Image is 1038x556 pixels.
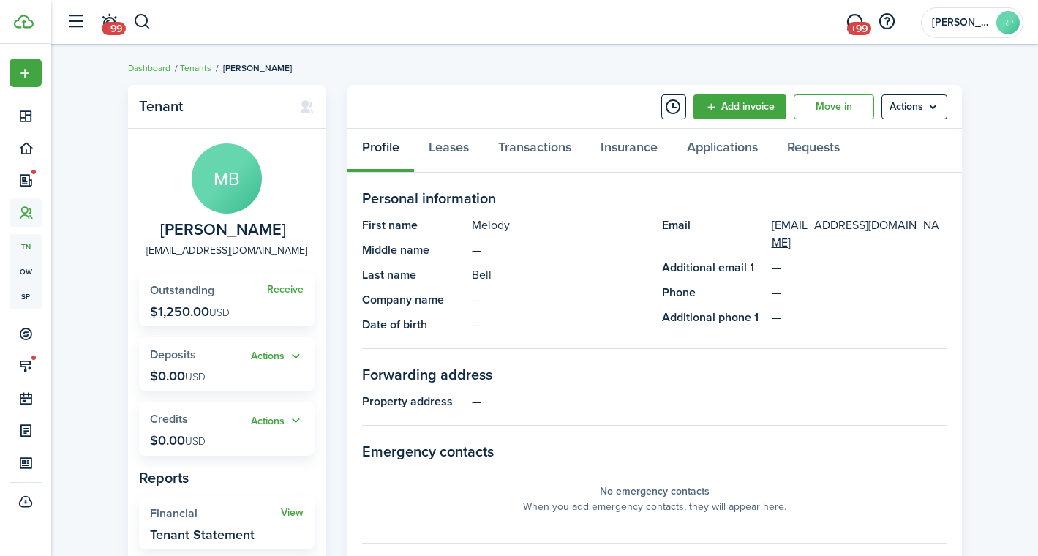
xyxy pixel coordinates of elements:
panel-main-section-title: Emergency contacts [362,440,947,462]
panel-main-description: — [472,393,947,410]
panel-main-section-title: Personal information [362,187,947,209]
span: +99 [847,22,871,35]
a: Applications [672,129,772,173]
widget-stats-title: Financial [150,507,281,520]
button: Timeline [661,94,686,119]
panel-main-description: Bell [472,266,647,284]
panel-main-title: Additional email 1 [662,259,764,277]
panel-main-placeholder-title: No emergency contacts [600,484,710,499]
avatar-text: RP [996,11,1020,34]
panel-main-description: — [472,241,647,259]
span: Melody Bell [160,221,286,239]
span: +99 [102,22,126,35]
span: Credits [150,410,188,427]
widget-stats-description: Tenant Statement [150,527,255,542]
panel-main-title: Property address [362,393,465,410]
a: Dashboard [128,61,170,75]
a: Requests [772,129,854,173]
a: [EMAIL_ADDRESS][DOMAIN_NAME] [772,217,947,252]
span: USD [185,369,206,385]
button: Search [133,10,151,34]
panel-main-title: First name [362,217,465,234]
span: USD [209,305,230,320]
panel-main-title: Tenant [139,98,285,115]
panel-main-title: Email [662,217,764,252]
avatar-text: MB [192,143,262,214]
p: $0.00 [150,433,206,448]
button: Actions [251,348,304,365]
a: View [281,507,304,519]
a: Move in [794,94,874,119]
a: Notifications [95,4,123,41]
button: Open menu [10,59,42,87]
button: Open resource center [874,10,899,34]
panel-main-title: Phone [662,284,764,301]
span: USD [185,434,206,449]
button: Open menu [251,413,304,429]
panel-main-description: — [472,316,647,334]
a: Messaging [840,4,868,41]
a: ow [10,259,42,284]
panel-main-description: Melody [472,217,647,234]
panel-main-title: Middle name [362,241,465,259]
a: Transactions [484,129,586,173]
panel-main-placeholder-description: When you add emergency contacts, they will appear here. [523,499,786,514]
p: $0.00 [150,369,206,383]
span: Outstanding [150,282,214,298]
a: Insurance [586,129,672,173]
a: Receive [267,284,304,296]
a: Leases [414,129,484,173]
span: [PERSON_NAME] [223,61,292,75]
button: Open sidebar [61,8,89,36]
button: Actions [251,413,304,429]
panel-main-title: Company name [362,291,465,309]
img: TenantCloud [14,15,34,29]
panel-main-section-title: Forwarding address [362,364,947,386]
a: Tenants [180,61,211,75]
panel-main-title: Additional phone 1 [662,309,764,326]
menu-btn: Actions [881,94,947,119]
a: tn [10,234,42,259]
span: Rouzer Property Consultants [932,18,990,28]
panel-main-title: Last name [362,266,465,284]
a: Add invoice [693,94,786,119]
button: Open menu [251,348,304,365]
a: [EMAIL_ADDRESS][DOMAIN_NAME] [146,243,307,258]
button: Open menu [881,94,947,119]
p: $1,250.00 [150,304,230,319]
panel-main-description: — [472,291,647,309]
a: sp [10,284,42,309]
panel-main-subtitle: Reports [139,467,315,489]
panel-main-title: Date of birth [362,316,465,334]
span: Deposits [150,346,196,363]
